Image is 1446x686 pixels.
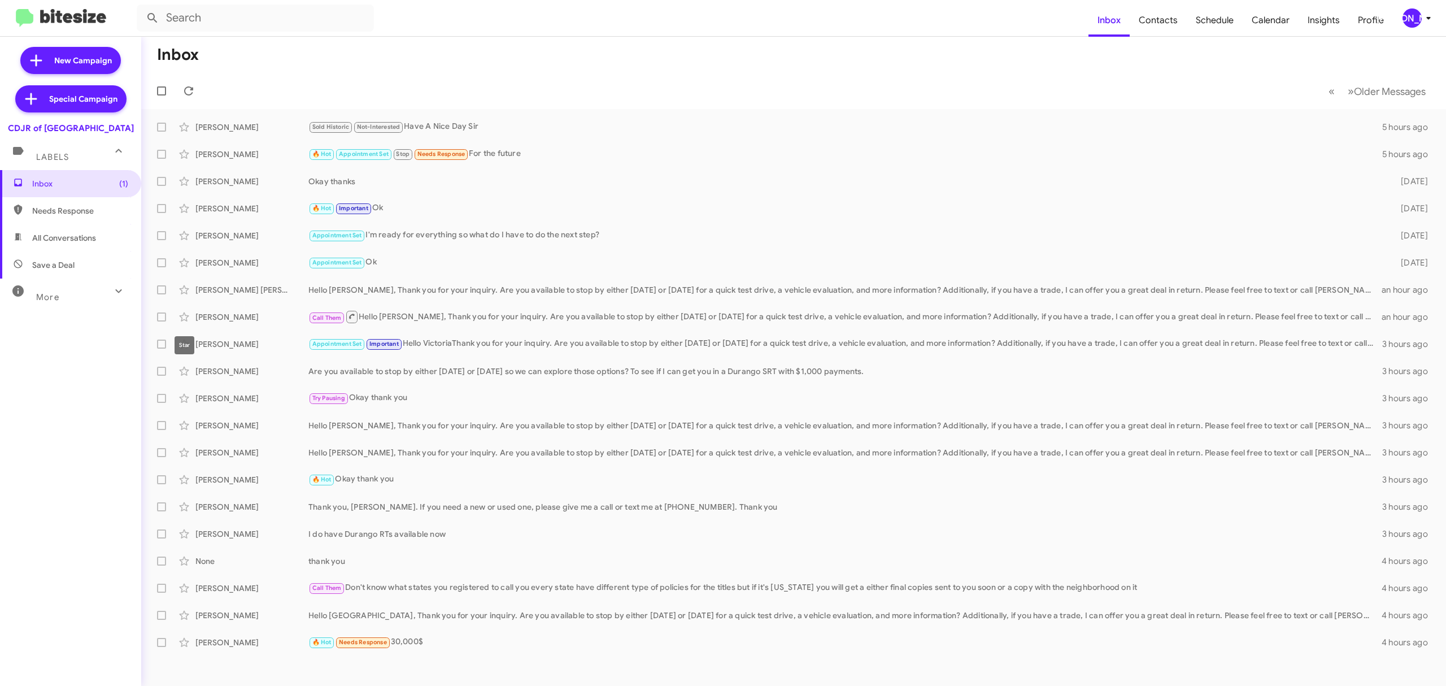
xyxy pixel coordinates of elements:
[1379,420,1437,431] div: 3 hours ago
[308,256,1379,269] div: Ok
[195,203,308,214] div: [PERSON_NAME]
[195,230,308,241] div: [PERSON_NAME]
[1349,4,1393,37] a: Profile
[1379,366,1437,377] div: 3 hours ago
[312,340,362,348] span: Appointment Set
[195,420,308,431] div: [PERSON_NAME]
[1379,501,1437,513] div: 3 hours ago
[1379,474,1437,485] div: 3 hours ago
[1403,8,1422,28] div: [PERSON_NAME]
[1379,393,1437,404] div: 3 hours ago
[20,47,121,74] a: New Campaign
[195,176,308,187] div: [PERSON_NAME]
[195,610,308,621] div: [PERSON_NAME]
[312,205,332,212] span: 🔥 Hot
[312,584,342,592] span: Call Them
[312,314,342,322] span: Call Them
[195,447,308,458] div: [PERSON_NAME]
[32,178,128,189] span: Inbox
[339,205,368,212] span: Important
[1393,8,1434,28] button: [PERSON_NAME]
[312,394,345,402] span: Try Pausing
[312,232,362,239] span: Appointment Set
[15,85,127,112] a: Special Campaign
[1379,338,1437,350] div: 3 hours ago
[308,366,1379,377] div: Are you available to stop by either [DATE] or [DATE] so we can explore those options? To see if I...
[308,337,1379,350] div: Hello VictoriaThank you for your inquiry. Are you available to stop by either [DATE] or [DATE] fo...
[1379,121,1437,133] div: 5 hours ago
[308,176,1379,187] div: Okay thanks
[49,93,117,105] span: Special Campaign
[1379,311,1437,323] div: an hour ago
[308,528,1379,540] div: I do have Durango RTs available now
[308,147,1379,160] div: For the future
[1187,4,1243,37] a: Schedule
[54,55,112,66] span: New Campaign
[1379,149,1437,160] div: 5 hours ago
[1379,583,1437,594] div: 4 hours ago
[312,123,350,131] span: Sold Historic
[195,366,308,377] div: [PERSON_NAME]
[1379,637,1437,648] div: 4 hours ago
[1379,528,1437,540] div: 3 hours ago
[157,46,199,64] h1: Inbox
[195,583,308,594] div: [PERSON_NAME]
[308,610,1379,621] div: Hello [GEOGRAPHIC_DATA], Thank you for your inquiry. Are you available to stop by either [DATE] o...
[1088,4,1130,37] a: Inbox
[1379,230,1437,241] div: [DATE]
[308,284,1379,296] div: Hello [PERSON_NAME], Thank you for your inquiry. Are you available to stop by either [DATE] or [D...
[8,123,134,134] div: CDJR of [GEOGRAPHIC_DATA]
[1354,85,1426,98] span: Older Messages
[195,284,308,296] div: [PERSON_NAME] [PERSON_NAME]
[308,581,1379,594] div: Don't know what states you registered to call you every state have different type of policies for...
[308,420,1379,431] div: Hello [PERSON_NAME], Thank you for your inquiry. Are you available to stop by either [DATE] or [D...
[1329,84,1335,98] span: «
[1322,80,1432,103] nav: Page navigation example
[339,639,387,646] span: Needs Response
[312,476,332,483] span: 🔥 Hot
[308,310,1379,324] div: Hello [PERSON_NAME], Thank you for your inquiry. Are you available to stop by either [DATE] or [D...
[308,636,1379,649] div: 30,000$
[312,150,332,158] span: 🔥 Hot
[137,5,374,32] input: Search
[1322,80,1342,103] button: Previous
[195,149,308,160] div: [PERSON_NAME]
[32,259,75,271] span: Save a Deal
[417,150,465,158] span: Needs Response
[195,338,308,350] div: [PERSON_NAME]
[195,555,308,567] div: None
[308,392,1379,405] div: Okay thank you
[357,123,400,131] span: Not-Interested
[1379,203,1437,214] div: [DATE]
[1379,257,1437,268] div: [DATE]
[308,501,1379,513] div: Thank you, [PERSON_NAME]. If you need a new or used one, please give me a call or text me at [PHO...
[195,121,308,133] div: [PERSON_NAME]
[1243,4,1299,37] a: Calendar
[195,637,308,648] div: [PERSON_NAME]
[1299,4,1349,37] a: Insights
[195,474,308,485] div: [PERSON_NAME]
[195,501,308,513] div: [PERSON_NAME]
[1130,4,1187,37] a: Contacts
[32,205,128,216] span: Needs Response
[195,528,308,540] div: [PERSON_NAME]
[1379,176,1437,187] div: [DATE]
[369,340,399,348] span: Important
[1379,555,1437,567] div: 4 hours ago
[308,447,1379,458] div: Hello [PERSON_NAME], Thank you for your inquiry. Are you available to stop by either [DATE] or [D...
[36,292,59,302] span: More
[1341,80,1432,103] button: Next
[1379,284,1437,296] div: an hour ago
[396,150,410,158] span: Stop
[1379,610,1437,621] div: 4 hours ago
[36,152,69,162] span: Labels
[195,311,308,323] div: [PERSON_NAME]
[175,336,194,354] div: Star
[312,259,362,266] span: Appointment Set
